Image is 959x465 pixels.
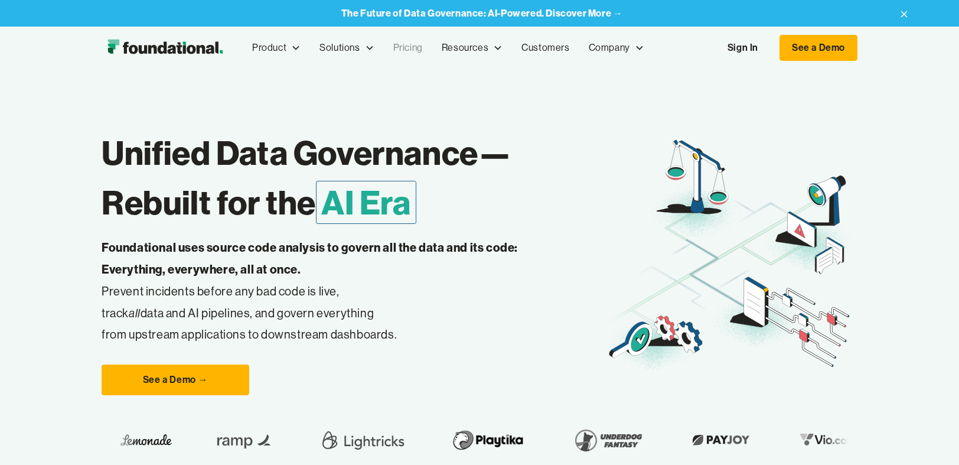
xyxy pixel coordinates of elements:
[102,128,605,227] h1: Unified Data Governance— Rebuilt for the
[341,7,623,19] strong: The Future of Data Governance: AI-Powered. Discover More →
[102,237,555,346] p: Prevent incidents before any bad code is live, track data and AI pipelines, and govern everything...
[129,305,141,320] em: all
[442,40,488,56] div: Resources
[206,424,277,457] img: Ramp
[683,431,752,449] img: Payjoy
[341,8,623,19] a: The Future of Data Governance: AI-Powered. Discover More →
[432,28,512,67] div: Resources
[319,40,360,56] div: Solutions
[252,40,286,56] div: Product
[243,28,310,67] div: Product
[442,424,527,457] img: Playtika
[102,36,229,60] img: Foundational Logo
[102,365,249,395] a: See a Demo →
[102,240,518,277] strong: Foundational uses source code analysis to govern all the data and its code: Everything, everywher...
[565,424,645,457] img: Underdog Fantasy
[779,35,857,61] a: See a Demo
[716,35,770,60] a: Sign In
[512,28,579,67] a: Customers
[589,40,630,56] div: Company
[579,28,654,67] div: Company
[316,181,416,224] span: AI Era
[746,328,959,465] iframe: Chat Widget
[384,28,432,67] a: Pricing
[315,424,405,457] img: Lightricks
[102,36,229,60] a: home
[310,28,383,67] div: Solutions
[117,431,168,449] img: Lemonade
